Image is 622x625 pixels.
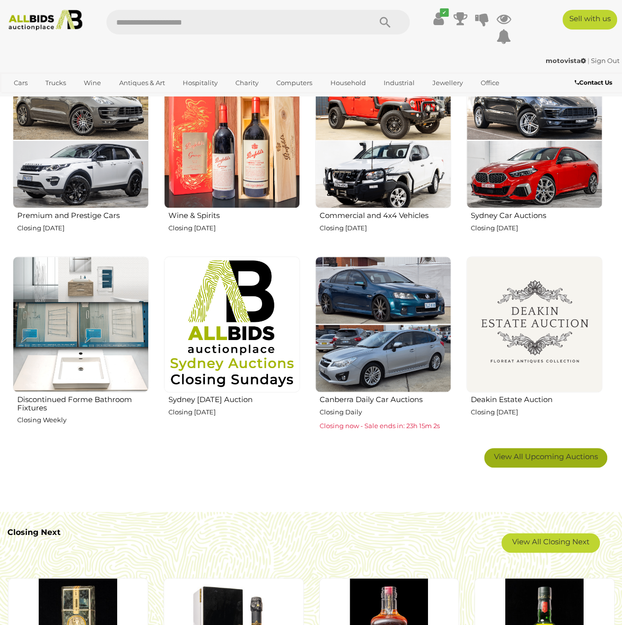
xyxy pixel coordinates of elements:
[320,222,451,234] p: Closing [DATE]
[546,57,588,64] a: motovista
[45,91,128,107] a: [GEOGRAPHIC_DATA]
[39,75,72,91] a: Trucks
[575,79,612,86] b: Contact Us
[12,72,149,249] a: Premium and Prestige Cars Closing [DATE]
[562,10,617,30] a: Sell with us
[17,222,149,234] p: Closing [DATE]
[466,256,602,392] img: Deakin Estate Auction
[466,72,602,208] img: Sydney Car Auctions
[320,209,451,220] h2: Commercial and 4x4 Vehicles
[466,256,602,440] a: Deakin Estate Auction Closing [DATE]
[7,91,40,107] a: Sports
[13,256,149,392] img: Discontinued Forme Bathroom Fixtures
[546,57,586,64] strong: motovista
[17,393,149,412] h2: Discontinued Forme Bathroom Fixtures
[320,406,451,418] p: Closing Daily
[431,10,446,28] a: ✔
[13,72,149,208] img: Premium and Prestige Cars
[471,406,602,418] p: Closing [DATE]
[12,256,149,440] a: Discontinued Forme Bathroom Fixtures Closing Weekly
[168,209,300,220] h2: Wine & Spirits
[591,57,620,64] a: Sign Out
[575,77,615,88] a: Contact Us
[4,10,87,31] img: Allbids.com.au
[315,72,451,249] a: Commercial and 4x4 Vehicles Closing [DATE]
[77,75,107,91] a: Wine
[320,393,451,404] h2: Canberra Daily Car Auctions
[17,209,149,220] h2: Premium and Prestige Cars
[484,448,607,468] a: View All Upcoming Auctions
[113,75,171,91] a: Antiques & Art
[229,75,265,91] a: Charity
[168,406,300,418] p: Closing [DATE]
[315,72,451,208] img: Commercial and 4x4 Vehicles
[7,75,34,91] a: Cars
[474,75,506,91] a: Office
[320,422,440,430] span: Closing now - Sale ends in: 23h 15m 2s
[501,533,600,553] a: View All Closing Next
[466,72,602,249] a: Sydney Car Auctions Closing [DATE]
[270,75,319,91] a: Computers
[471,393,602,404] h2: Deakin Estate Auction
[324,75,372,91] a: Household
[440,8,449,17] i: ✔
[471,222,602,234] p: Closing [DATE]
[494,452,598,461] span: View All Upcoming Auctions
[7,528,61,537] b: Closing Next
[588,57,589,64] span: |
[315,256,451,392] img: Canberra Daily Car Auctions
[164,72,300,208] img: Wine & Spirits
[164,256,300,392] img: Sydney Sunday Auction
[168,222,300,234] p: Closing [DATE]
[315,256,451,440] a: Canberra Daily Car Auctions Closing Daily Closing now - Sale ends in: 23h 15m 2s
[164,256,300,440] a: Sydney [DATE] Auction Closing [DATE]
[360,10,410,34] button: Search
[471,209,602,220] h2: Sydney Car Auctions
[164,72,300,249] a: Wine & Spirits Closing [DATE]
[426,75,469,91] a: Jewellery
[176,75,224,91] a: Hospitality
[17,414,149,426] p: Closing Weekly
[168,393,300,404] h2: Sydney [DATE] Auction
[377,75,421,91] a: Industrial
